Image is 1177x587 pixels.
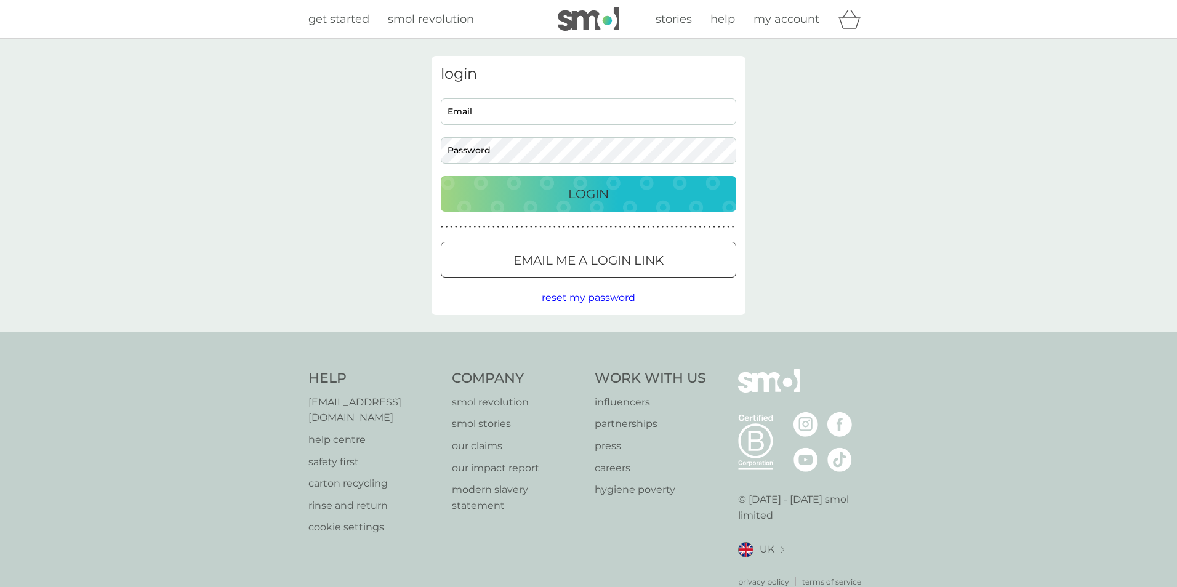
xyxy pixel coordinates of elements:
p: ● [586,224,588,230]
a: modern slavery statement [452,482,583,513]
p: ● [548,224,551,230]
p: ● [460,224,462,230]
a: get started [308,10,369,28]
p: ● [605,224,608,230]
div: basket [838,7,869,31]
p: ● [464,224,467,230]
h4: Company [452,369,583,388]
h4: Work With Us [595,369,706,388]
p: ● [521,224,523,230]
button: Email me a login link [441,242,736,278]
a: rinse and return [308,498,440,514]
a: our claims [452,438,583,454]
p: ● [727,224,729,230]
img: smol [738,369,800,411]
p: ● [723,224,725,230]
span: reset my password [542,292,635,303]
p: ● [488,224,490,230]
p: ● [535,224,537,230]
p: ● [441,224,443,230]
p: ● [516,224,518,230]
p: ● [689,224,692,230]
p: ● [638,224,640,230]
p: ● [502,224,504,230]
p: hygiene poverty [595,482,706,498]
p: ● [582,224,584,230]
p: ● [685,224,688,230]
h3: login [441,65,736,83]
img: visit the smol Tiktok page [827,447,852,472]
a: press [595,438,706,454]
p: ● [450,224,452,230]
p: ● [478,224,481,230]
p: ● [507,224,509,230]
img: visit the smol Facebook page [827,412,852,437]
a: smol revolution [452,394,583,410]
a: smol stories [452,416,583,432]
p: ● [572,224,575,230]
a: cookie settings [308,519,440,535]
a: help [710,10,735,28]
p: ● [473,224,476,230]
img: visit the smol Instagram page [793,412,818,437]
a: smol revolution [388,10,474,28]
p: ● [610,224,613,230]
a: our impact report [452,460,583,476]
img: UK flag [738,542,753,557]
p: ● [483,224,486,230]
p: ● [492,224,495,230]
a: stories [656,10,692,28]
p: ● [643,224,645,230]
p: Email me a login link [513,250,664,270]
button: Login [441,176,736,212]
p: ● [648,224,650,230]
span: my account [753,12,819,26]
img: select a new location [781,546,784,553]
p: ● [446,224,448,230]
p: ● [455,224,457,230]
p: ● [657,224,659,230]
p: ● [497,224,500,230]
img: visit the smol Youtube page [793,447,818,472]
p: ● [629,224,631,230]
p: ● [577,224,579,230]
span: get started [308,12,369,26]
p: careers [595,460,706,476]
a: help centre [308,432,440,448]
p: ● [666,224,669,230]
p: ● [652,224,654,230]
a: influencers [595,394,706,410]
p: partnerships [595,416,706,432]
p: ● [568,224,570,230]
span: help [710,12,735,26]
span: stories [656,12,692,26]
p: ● [624,224,626,230]
a: safety first [308,454,440,470]
p: ● [671,224,673,230]
p: ● [530,224,532,230]
a: my account [753,10,819,28]
a: carton recycling [308,476,440,492]
span: smol revolution [388,12,474,26]
p: ● [469,224,472,230]
p: ● [732,224,734,230]
p: [EMAIL_ADDRESS][DOMAIN_NAME] [308,394,440,426]
p: © [DATE] - [DATE] smol limited [738,492,869,523]
p: ● [511,224,513,230]
p: ● [699,224,701,230]
p: ● [713,224,715,230]
p: ● [596,224,598,230]
h4: Help [308,369,440,388]
p: ● [544,224,547,230]
p: ● [694,224,697,230]
span: UK [760,541,774,557]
